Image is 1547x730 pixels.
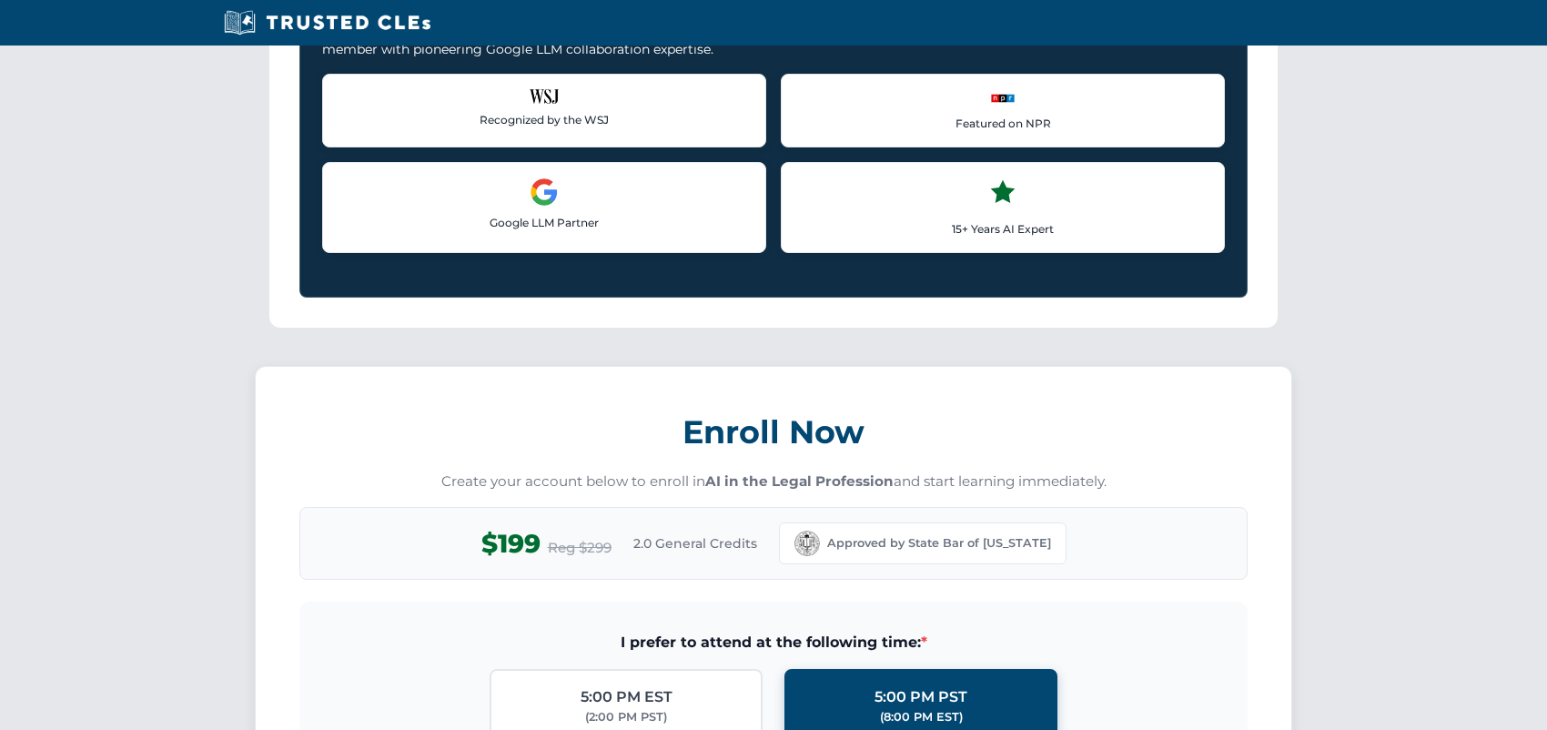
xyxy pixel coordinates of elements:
[705,472,894,490] strong: AI in the Legal Profession
[581,685,672,709] div: 5:00 PM EST
[329,631,1218,654] span: I prefer to attend at the following time:
[530,89,559,104] img: Wall Street Journal
[796,220,1209,238] p: 15+ Years AI Expert
[218,9,436,36] img: Trusted CLEs
[299,471,1248,492] p: Create your account below to enroll in and start learning immediately.
[796,115,1209,132] p: Featured on NPR
[794,531,820,556] img: California Bar
[299,403,1248,461] h3: Enroll Now
[548,537,612,559] span: Reg $299
[338,214,751,231] p: Google LLM Partner
[827,534,1051,553] span: Approved by State Bar of [US_STATE]
[530,177,559,207] img: Google
[875,685,967,709] div: 5:00 PM PST
[585,708,667,726] div: (2:00 PM PST)
[338,111,751,128] p: Recognized by the WSJ
[988,89,1017,106] img: NPR
[481,523,541,564] span: $199
[880,708,963,726] div: (8:00 PM EST)
[633,533,757,553] span: 2.0 General Credits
